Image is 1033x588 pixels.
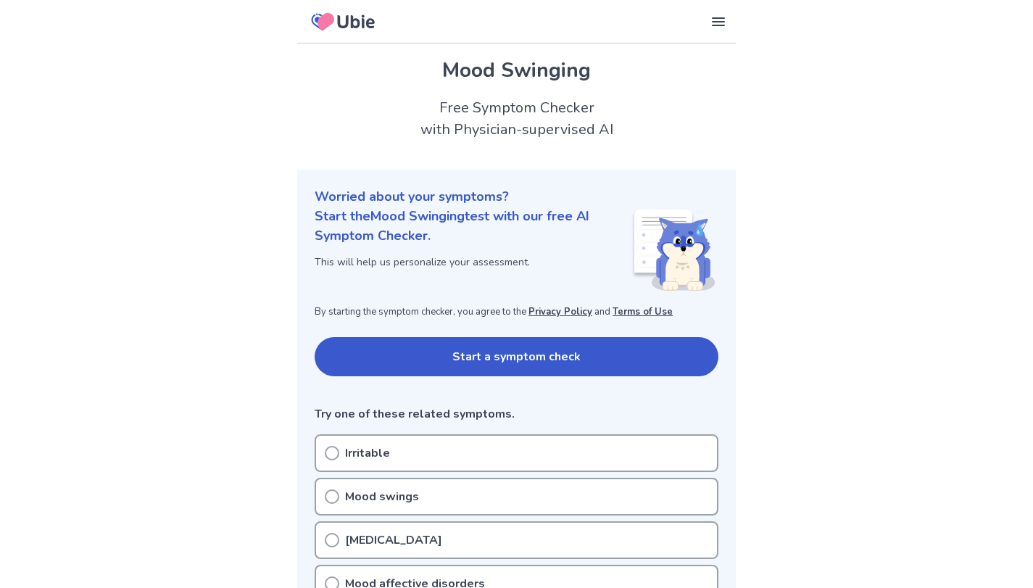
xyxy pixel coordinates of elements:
[315,305,718,320] p: By starting the symptom checker, you agree to the and
[345,488,419,505] p: Mood swings
[297,97,736,141] h2: Free Symptom Checker with Physician-supervised AI
[315,405,718,423] p: Try one of these related symptoms.
[631,210,715,291] img: Shiba
[315,337,718,376] button: Start a symptom check
[345,444,390,462] p: Irritable
[528,305,592,318] a: Privacy Policy
[345,531,442,549] p: [MEDICAL_DATA]
[315,254,631,270] p: This will help us personalize your assessment.
[613,305,673,318] a: Terms of Use
[315,55,718,86] h1: Mood Swinging
[315,187,718,207] p: Worried about your symptoms?
[315,207,631,246] p: Start the Mood Swinging test with our free AI Symptom Checker.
